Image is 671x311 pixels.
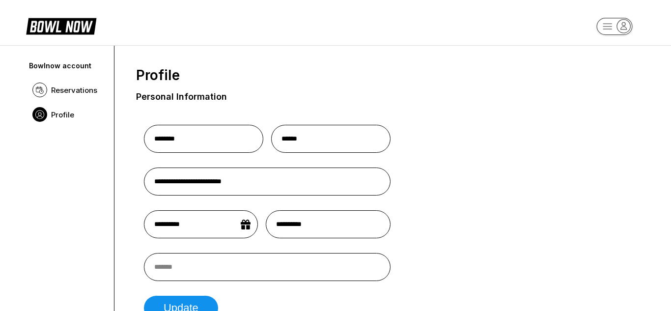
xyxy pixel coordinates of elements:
[29,61,105,70] div: Bowlnow account
[136,67,180,84] span: Profile
[28,102,106,127] a: Profile
[51,85,97,95] span: Reservations
[28,78,106,102] a: Reservations
[51,110,74,119] span: Profile
[136,91,227,102] div: Personal Information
